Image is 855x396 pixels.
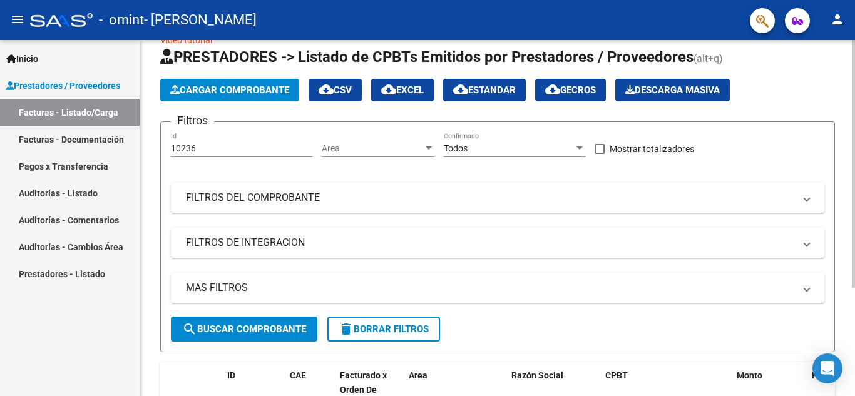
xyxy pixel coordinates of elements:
mat-panel-title: FILTROS DEL COMPROBANTE [186,191,794,205]
span: Monto [737,370,762,380]
mat-expansion-panel-header: FILTROS DE INTEGRACION [171,228,824,258]
mat-icon: menu [10,12,25,27]
span: Area [409,370,427,380]
span: CPBT [605,370,628,380]
mat-expansion-panel-header: MAS FILTROS [171,273,824,303]
mat-icon: cloud_download [453,82,468,97]
mat-icon: cloud_download [545,82,560,97]
button: Cargar Comprobante [160,79,299,101]
span: ID [227,370,235,380]
button: CSV [309,79,362,101]
span: Cargar Comprobante [170,84,289,96]
span: Mostrar totalizadores [610,141,694,156]
mat-panel-title: MAS FILTROS [186,281,794,295]
span: Prestadores / Proveedores [6,79,120,93]
button: Buscar Comprobante [171,317,317,342]
span: EXCEL [381,84,424,96]
mat-expansion-panel-header: FILTROS DEL COMPROBANTE [171,183,824,213]
button: EXCEL [371,79,434,101]
span: - omint [99,6,144,34]
mat-icon: cloud_download [319,82,334,97]
button: Gecros [535,79,606,101]
h3: Filtros [171,112,214,129]
span: Borrar Filtros [339,323,429,335]
app-download-masive: Descarga masiva de comprobantes (adjuntos) [615,79,730,101]
a: Video tutorial [160,35,212,45]
button: Borrar Filtros [327,317,440,342]
span: CAE [290,370,306,380]
span: Inicio [6,52,38,66]
mat-icon: search [182,322,197,337]
button: Descarga Masiva [615,79,730,101]
span: Buscar Comprobante [182,323,306,335]
span: Descarga Masiva [625,84,720,96]
span: Razón Social [511,370,563,380]
mat-icon: cloud_download [381,82,396,97]
button: Estandar [443,79,526,101]
span: - [PERSON_NAME] [144,6,257,34]
div: Open Intercom Messenger [812,353,842,383]
mat-icon: delete [339,322,354,337]
span: CSV [319,84,352,96]
mat-panel-title: FILTROS DE INTEGRACION [186,236,794,250]
span: Gecros [545,84,596,96]
mat-icon: person [830,12,845,27]
span: Area [322,143,423,154]
span: Facturado x Orden De [340,370,387,395]
span: Estandar [453,84,516,96]
span: PRESTADORES -> Listado de CPBTs Emitidos por Prestadores / Proveedores [160,48,694,66]
span: Todos [444,143,468,153]
span: (alt+q) [694,53,723,64]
